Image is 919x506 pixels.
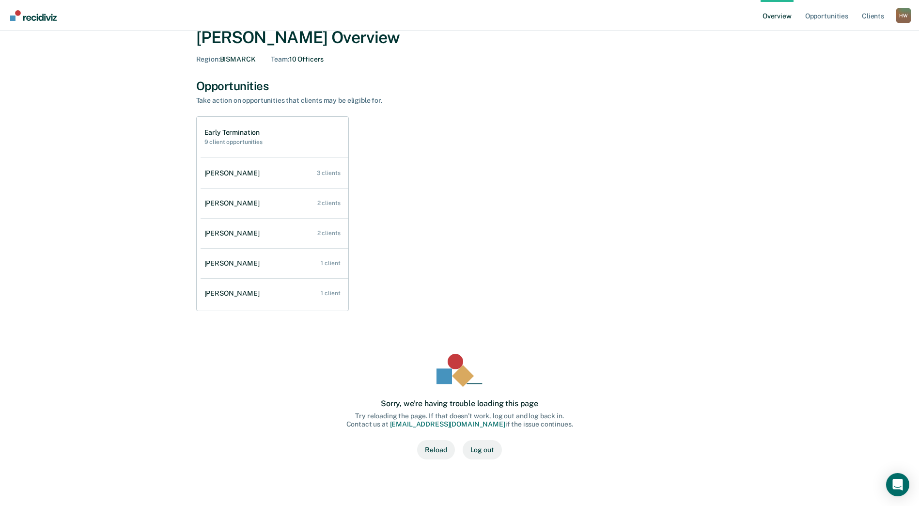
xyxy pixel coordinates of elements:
h1: Early Termination [204,128,263,137]
button: Reload [417,440,454,459]
div: 2 clients [317,200,341,206]
a: [PERSON_NAME] 2 clients [201,190,348,217]
span: Region : [196,55,220,63]
div: 3 clients [317,170,341,176]
div: Try reloading the page. If that doesn’t work, log out and log back in. Contact us at if the issue... [346,412,573,428]
h2: 9 client opportunities [204,139,263,145]
span: Team : [271,55,289,63]
div: 1 client [321,260,340,267]
div: [PERSON_NAME] [204,199,264,207]
div: Take action on opportunities that clients may be eligible for. [196,96,535,105]
a: [EMAIL_ADDRESS][DOMAIN_NAME] [390,420,505,428]
div: [PERSON_NAME] [204,259,264,268]
div: H W [896,8,911,23]
div: BISMARCK [196,55,256,63]
div: [PERSON_NAME] [204,229,264,237]
div: 10 Officers [271,55,324,63]
div: Open Intercom Messenger [886,473,909,496]
a: [PERSON_NAME] 1 client [201,280,348,307]
div: [PERSON_NAME] [204,169,264,177]
div: [PERSON_NAME] [204,289,264,298]
div: Opportunities [196,79,723,93]
button: Log out [463,440,502,459]
img: Recidiviz [10,10,57,21]
div: Sorry, we’re having trouble loading this page [381,399,538,408]
div: 1 client [321,290,340,297]
a: [PERSON_NAME] 3 clients [201,159,348,187]
div: 2 clients [317,230,341,237]
a: [PERSON_NAME] 1 client [201,250,348,277]
button: Profile dropdown button [896,8,911,23]
a: [PERSON_NAME] 2 clients [201,220,348,247]
div: [PERSON_NAME] Overview [196,28,723,47]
